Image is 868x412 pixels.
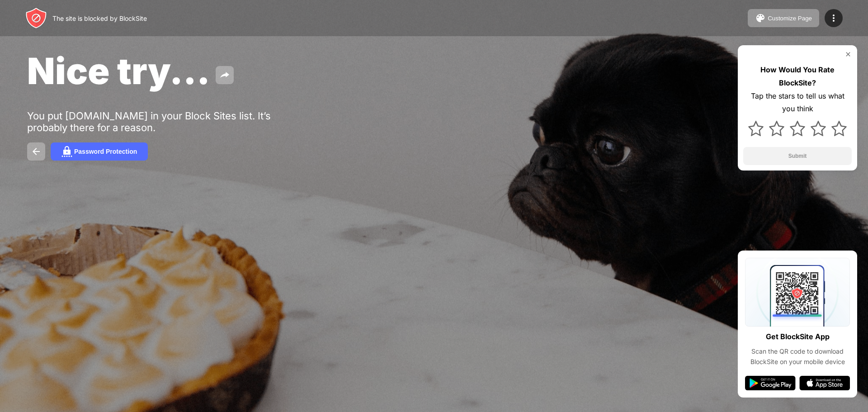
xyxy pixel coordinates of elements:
img: menu-icon.svg [828,13,839,24]
img: star.svg [748,121,764,136]
div: Scan the QR code to download BlockSite on your mobile device [745,346,850,367]
div: Get BlockSite App [766,330,830,343]
img: share.svg [219,70,230,81]
button: Password Protection [51,142,148,161]
img: star.svg [790,121,805,136]
img: qrcode.svg [745,258,850,327]
img: rate-us-close.svg [844,51,852,58]
div: The site is blocked by BlockSite [52,14,147,22]
img: app-store.svg [799,376,850,390]
img: password.svg [61,146,72,157]
img: pallet.svg [755,13,766,24]
div: Password Protection [74,148,137,155]
img: back.svg [31,146,42,157]
img: star.svg [769,121,784,136]
img: google-play.svg [745,376,796,390]
button: Submit [743,147,852,165]
div: Tap the stars to tell us what you think [743,90,852,116]
img: star.svg [811,121,826,136]
button: Customize Page [748,9,819,27]
span: Nice try... [27,49,210,93]
img: header-logo.svg [25,7,47,29]
div: You put [DOMAIN_NAME] in your Block Sites list. It’s probably there for a reason. [27,110,307,133]
div: Customize Page [768,15,812,22]
img: star.svg [831,121,847,136]
div: How Would You Rate BlockSite? [743,63,852,90]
